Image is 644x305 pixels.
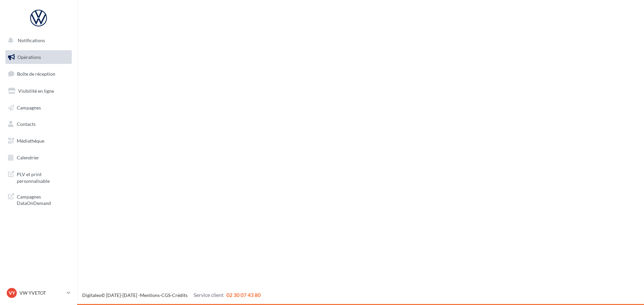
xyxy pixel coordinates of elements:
span: 02 30 07 43 80 [226,292,261,298]
a: Crédits [172,292,187,298]
span: Calendrier [17,155,39,160]
button: Notifications [4,33,70,48]
a: VY VW YVETOT [5,287,72,299]
span: Contacts [17,121,36,127]
span: VY [9,290,15,296]
span: Campagnes [17,104,41,110]
p: VW YVETOT [19,290,64,296]
a: Campagnes [4,101,73,115]
a: CGS [161,292,170,298]
span: Campagnes DataOnDemand [17,192,69,207]
a: Médiathèque [4,134,73,148]
a: Mentions [140,292,160,298]
span: © [DATE]-[DATE] - - - [82,292,261,298]
span: PLV et print personnalisable [17,170,69,184]
span: Notifications [18,37,45,43]
a: Digitaleo [82,292,101,298]
a: Calendrier [4,151,73,165]
span: Boîte de réception [17,71,55,77]
a: Campagnes DataOnDemand [4,189,73,209]
span: Service client [194,292,224,298]
span: Médiathèque [17,138,44,144]
a: PLV et print personnalisable [4,167,73,187]
span: Opérations [17,54,41,60]
a: Boîte de réception [4,67,73,81]
a: Contacts [4,117,73,131]
a: Opérations [4,50,73,64]
span: Visibilité en ligne [18,88,54,94]
a: Visibilité en ligne [4,84,73,98]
